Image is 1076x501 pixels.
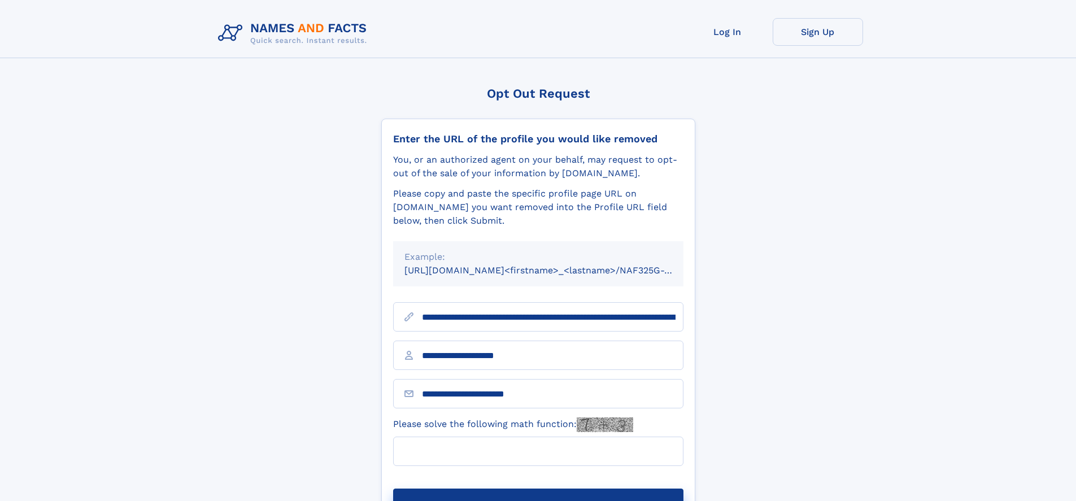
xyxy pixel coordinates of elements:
div: Example: [404,250,672,264]
small: [URL][DOMAIN_NAME]<firstname>_<lastname>/NAF325G-xxxxxxxx [404,265,705,276]
img: Logo Names and Facts [214,18,376,49]
div: Enter the URL of the profile you would like removed [393,133,683,145]
a: Log In [682,18,773,46]
a: Sign Up [773,18,863,46]
div: You, or an authorized agent on your behalf, may request to opt-out of the sale of your informatio... [393,153,683,180]
div: Opt Out Request [381,86,695,101]
div: Please copy and paste the specific profile page URL on [DOMAIN_NAME] you want removed into the Pr... [393,187,683,228]
label: Please solve the following math function: [393,417,633,432]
